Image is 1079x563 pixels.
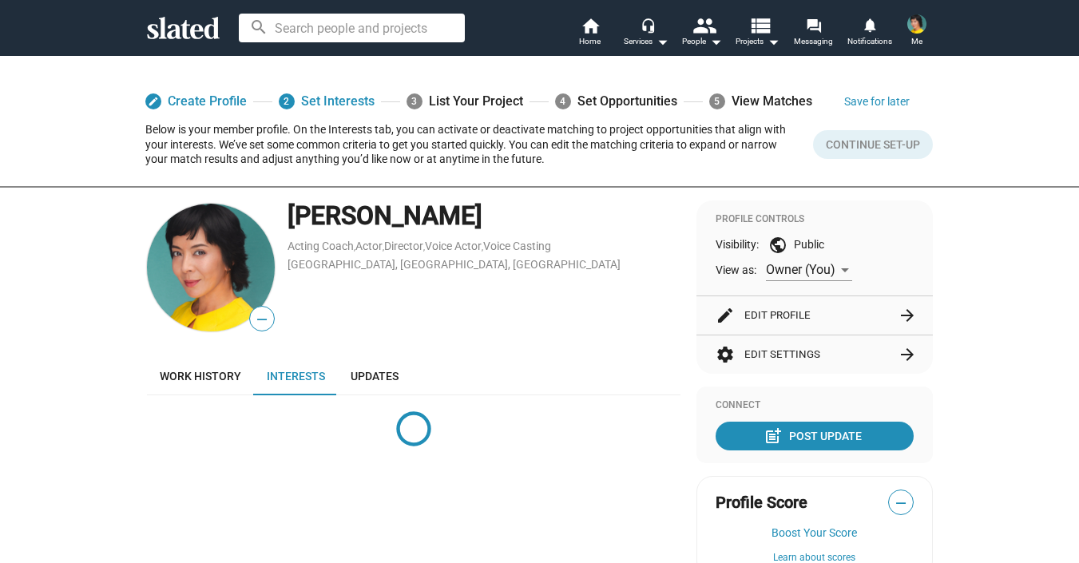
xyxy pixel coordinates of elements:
span: Home [579,32,601,51]
a: Acting Coach [288,240,354,252]
mat-icon: edit [716,306,735,325]
a: Updates [338,357,411,395]
span: Work history [160,370,241,383]
div: List Your Project [407,87,523,116]
mat-icon: arrow_forward [898,306,917,325]
a: Notifications [842,16,898,51]
span: — [250,309,274,330]
a: Home [562,16,618,51]
button: Post Update [716,422,914,450]
a: Voice Casting [483,240,551,252]
div: People [682,32,722,51]
mat-icon: post_add [764,426,783,446]
mat-icon: notifications [862,17,877,32]
button: Edit Settings [716,335,914,374]
div: Visibility: Public [716,236,914,255]
button: Jolene JaxonMe [898,11,936,53]
span: , [482,243,483,252]
span: , [423,243,425,252]
mat-icon: arrow_drop_down [706,32,725,51]
span: Messaging [794,32,833,51]
a: Actor [355,240,383,252]
button: Save for later [844,87,910,116]
div: Services [624,32,668,51]
span: , [354,243,355,252]
span: 5 [709,93,725,109]
span: 2 [279,93,295,109]
a: Messaging [786,16,842,51]
span: Continue Set-up [826,130,920,159]
a: Voice Actor [425,240,482,252]
input: Search people and projects [239,14,465,42]
span: Updates [351,370,399,383]
mat-icon: view_list [748,14,771,37]
mat-icon: arrow_forward [898,345,917,364]
div: Post Update [767,422,862,450]
button: People [674,16,730,51]
div: Connect [716,399,914,412]
mat-icon: arrow_drop_down [653,32,672,51]
div: Profile Controls [716,213,914,226]
a: 2Set Interests [279,87,375,116]
mat-icon: arrow_drop_down [764,32,783,51]
mat-icon: people [692,14,715,37]
div: Below is your member profile. On the Interests tab, you can activate or deactivate matching to pr... [145,122,800,167]
span: Me [911,32,922,51]
span: Profile Score [716,492,807,513]
div: Set Opportunities [555,87,677,116]
div: [PERSON_NAME] [288,199,680,233]
button: Projects [730,16,786,51]
a: [GEOGRAPHIC_DATA], [GEOGRAPHIC_DATA], [GEOGRAPHIC_DATA] [288,258,621,271]
a: Director [384,240,423,252]
mat-icon: public [768,236,787,255]
a: Interests [254,357,338,395]
mat-icon: edit [148,96,159,107]
button: Continue Set-up [813,130,933,159]
span: Projects [736,32,779,51]
div: View Matches [709,87,812,116]
span: — [889,493,913,513]
span: , [383,243,384,252]
button: Services [618,16,674,51]
img: Jolene Jaxon [907,14,926,34]
button: Boost Your Score [716,526,914,539]
mat-icon: home [581,16,600,35]
span: 3 [407,93,422,109]
span: Interests [267,370,325,383]
mat-icon: headset_mic [641,18,655,32]
span: 4 [555,93,571,109]
button: Edit Profile [716,296,914,335]
a: Create Profile [145,87,247,116]
mat-icon: forum [806,18,821,33]
span: Owner (You) [766,262,835,277]
mat-icon: settings [716,345,735,364]
a: Work history [147,357,254,395]
span: View as: [716,263,756,278]
span: Notifications [847,32,892,51]
img: Jolene Jaxon [147,204,275,331]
